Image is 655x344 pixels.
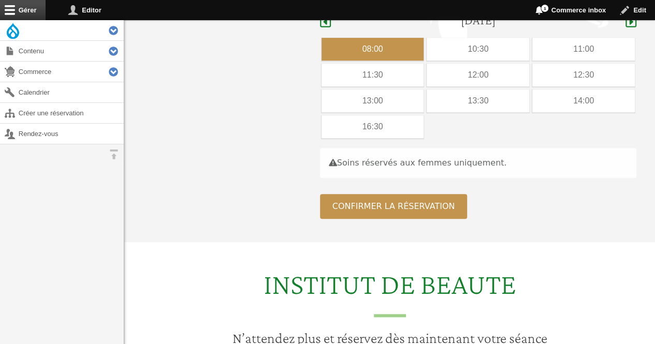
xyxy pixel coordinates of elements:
[320,194,468,219] button: Confirmer la réservation
[427,64,529,86] div: 12:00
[541,4,549,12] span: 1
[322,115,424,138] div: 16:30
[322,38,424,61] div: 08:00
[322,89,424,112] div: 13:00
[104,144,124,164] button: Orientation horizontale
[461,13,496,28] h4: [DATE]
[427,38,529,61] div: 10:30
[532,38,635,61] div: 11:00
[322,64,424,86] div: 11:30
[320,148,636,178] div: Soins réservés aux femmes uniquement.
[532,89,635,112] div: 14:00
[427,89,529,112] div: 13:30
[532,64,635,86] div: 12:30
[130,267,649,317] h2: INSTITUT DE BEAUTE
